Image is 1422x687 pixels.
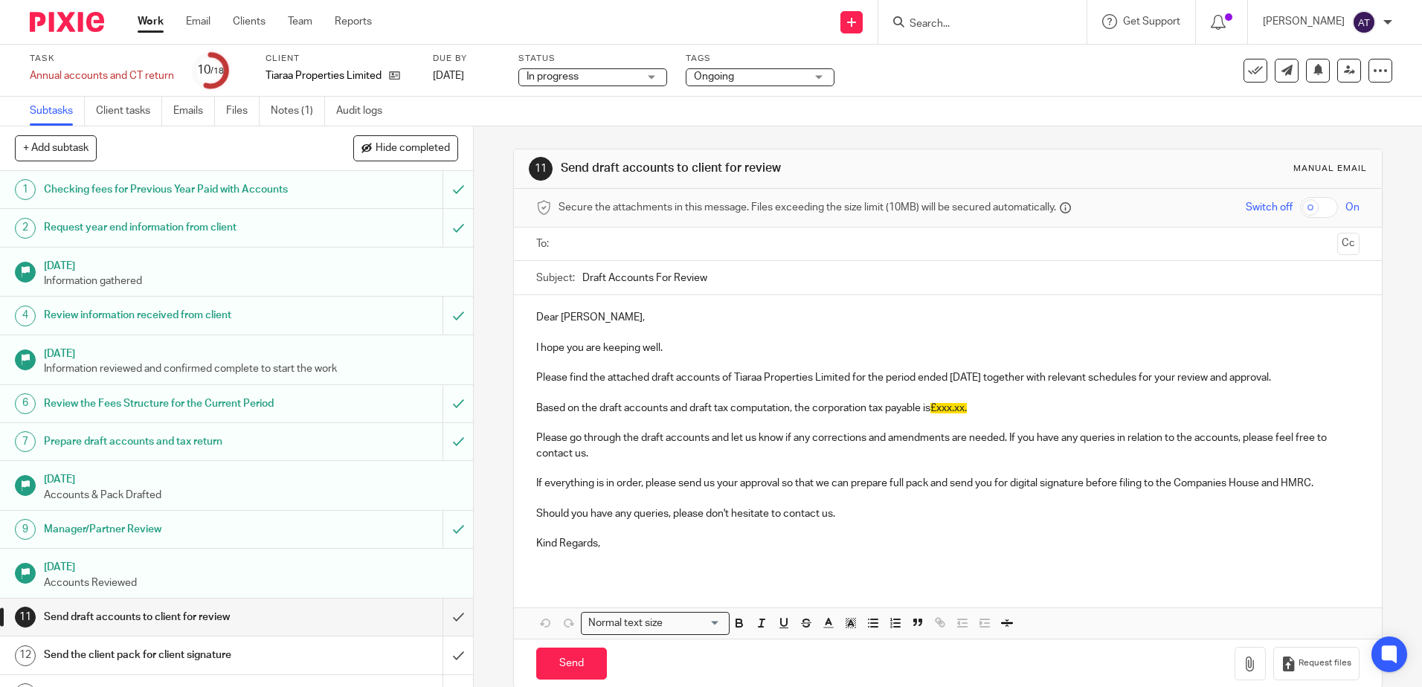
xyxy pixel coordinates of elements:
p: [PERSON_NAME] [1263,14,1345,29]
p: Accounts Reviewed [44,575,459,590]
a: Reports [335,14,372,29]
label: Client [266,53,414,65]
p: Tiaraa Properties Limited [266,68,382,83]
h1: Send the client pack for client signature [44,644,300,666]
label: Task [30,53,174,65]
img: Pixie [30,12,104,32]
div: 1 [15,179,36,200]
div: 12 [15,645,36,666]
a: Team [288,14,312,29]
p: Should you have any queries, please don't hesitate to contact us. [536,506,1359,521]
span: Get Support [1123,16,1180,27]
label: Subject: [536,271,575,286]
span: Secure the attachments in this message. Files exceeding the size limit (10MB) will be secured aut... [559,200,1056,215]
input: Search for option [667,616,721,631]
p: Please find the attached draft accounts of Tiaraa Properties Limited for the period ended [DATE] ... [536,370,1359,385]
span: Ongoing [694,71,734,82]
small: /18 [210,67,224,75]
a: Clients [233,14,266,29]
h1: [DATE] [44,255,459,274]
a: Files [226,97,260,126]
h1: Review the Fees Structure for the Current Period [44,393,300,415]
h1: Send draft accounts to client for review [561,161,979,176]
div: 10 [197,62,224,79]
button: + Add subtask [15,135,97,161]
div: 7 [15,431,36,452]
label: To: [536,236,553,251]
div: 2 [15,218,36,239]
input: Send [536,648,607,680]
h1: [DATE] [44,343,459,361]
div: 6 [15,393,36,414]
a: Email [186,14,210,29]
h1: [DATE] [44,556,459,575]
span: In progress [527,71,579,82]
span: On [1345,200,1360,215]
div: 9 [15,519,36,540]
p: Dear [PERSON_NAME], [536,310,1359,325]
span: Hide completed [376,143,450,155]
p: Kind Regards, [536,536,1359,551]
span: Switch off [1246,200,1293,215]
p: I hope you are keeping well. [536,341,1359,355]
h1: Prepare draft accounts and tax return [44,430,300,453]
div: Search for option [581,612,730,635]
div: 11 [529,157,553,181]
span: [DATE] [433,71,464,81]
div: 4 [15,306,36,326]
label: Due by [433,53,500,65]
a: Subtasks [30,97,85,126]
a: Emails [173,97,215,126]
button: Hide completed [353,135,458,161]
p: Information reviewed and confirmed complete to start the work [44,361,459,376]
div: Annual accounts and CT return [30,68,174,83]
h1: Checking fees for Previous Year Paid with Accounts [44,178,300,201]
p: Information gathered [44,274,459,288]
div: Manual email [1293,163,1367,175]
a: Client tasks [96,97,162,126]
h1: Request year end information from client [44,216,300,239]
input: Search [908,18,1042,31]
button: Cc [1337,233,1360,255]
a: Work [138,14,164,29]
img: svg%3E [1352,10,1376,34]
label: Status [518,53,667,65]
label: Tags [686,53,834,65]
p: Accounts & Pack Drafted [44,488,459,503]
h1: [DATE] [44,468,459,487]
p: If everything is in order, please send us your approval so that we can prepare full pack and send... [536,476,1359,491]
p: Please go through the draft accounts and let us know if any corrections and amendments are needed... [536,430,1359,461]
h1: Review information received from client [44,304,300,326]
p: Based on the draft accounts and draft tax computation, the corporation tax payable is [536,401,1359,416]
div: 11 [15,607,36,628]
span: Normal text size [585,616,666,631]
button: Request files [1273,647,1360,680]
h1: Send draft accounts to client for review [44,606,300,628]
h1: Manager/Partner Review [44,518,300,541]
a: Notes (1) [271,97,325,126]
span: £xxx.xx. [930,403,967,413]
span: Request files [1299,657,1351,669]
a: Audit logs [336,97,393,126]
